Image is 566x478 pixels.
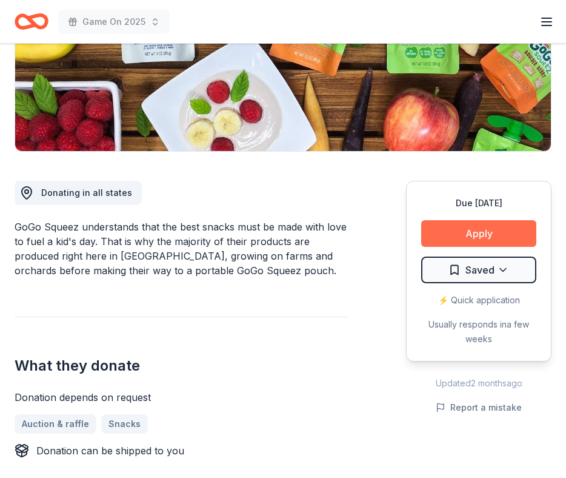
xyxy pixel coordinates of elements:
[15,220,348,278] div: GoGo Squeez understands that the best snacks must be made with love to fuel a kid's day. That is ...
[101,414,148,434] a: Snacks
[465,262,494,278] span: Saved
[82,15,145,29] span: Game On 2025
[36,443,184,458] div: Donation can be shipped to you
[15,390,348,405] div: Donation depends on request
[436,400,522,415] button: Report a mistake
[58,10,170,34] button: Game On 2025
[406,376,551,391] div: Updated 2 months ago
[15,414,96,434] a: Auction & raffle
[421,317,536,346] div: Usually responds in a few weeks
[15,7,48,36] a: Home
[421,293,536,308] div: ⚡️ Quick application
[421,220,536,247] button: Apply
[421,196,536,210] div: Due [DATE]
[15,356,348,375] h2: What they donate
[421,257,536,283] button: Saved
[41,187,132,198] span: Donating in all states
